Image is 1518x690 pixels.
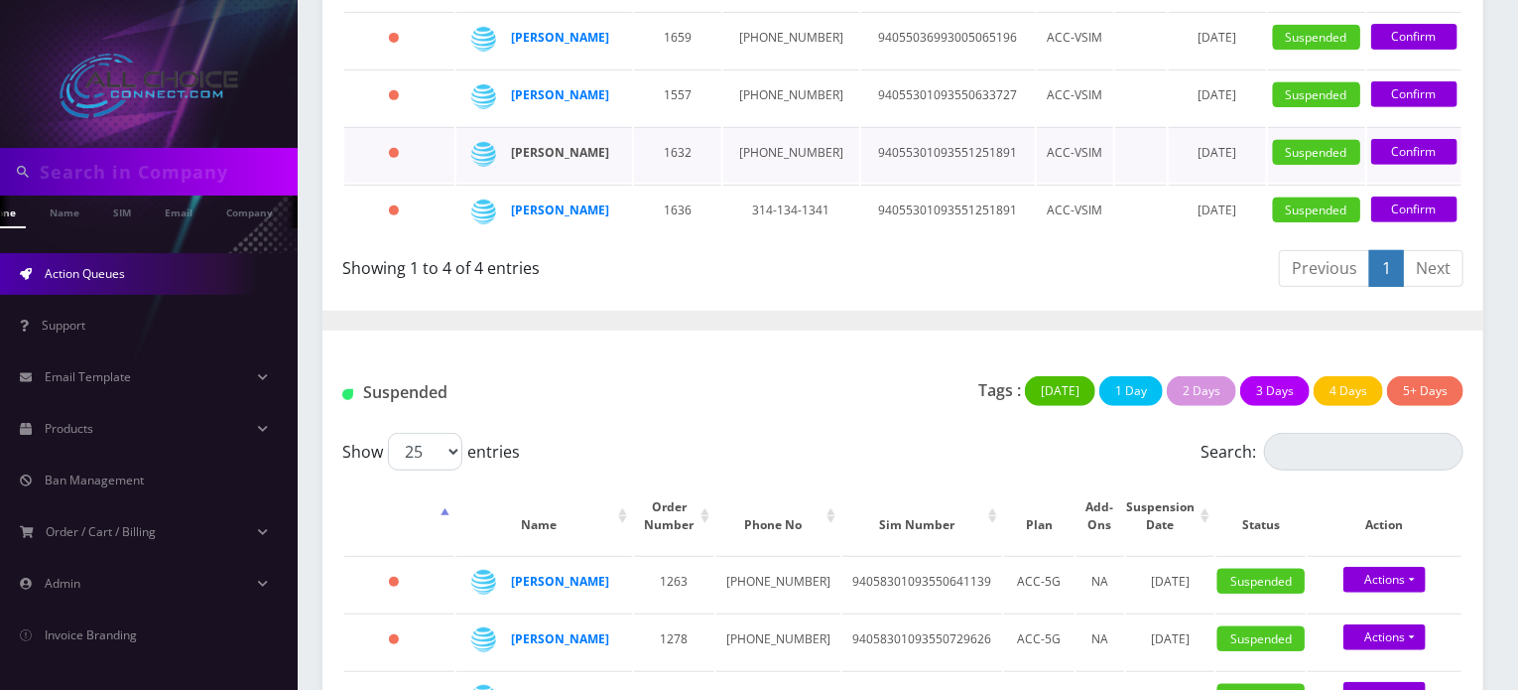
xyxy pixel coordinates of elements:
span: Suspended [1273,25,1360,50]
th: Name: activate to sort column ascending [456,479,632,554]
button: 1 Day [1099,376,1163,406]
td: ACC-VSIM [1037,69,1113,125]
td: [PHONE_NUMBER] [723,69,859,125]
div: NA [1086,567,1114,597]
th: Suspension Date: activate to sort column ascending [1126,479,1215,554]
td: 1557 [634,69,721,125]
td: 1278 [634,614,713,669]
span: Order / Cart / Billing [47,523,157,540]
a: [PERSON_NAME] [511,86,609,103]
td: [PHONE_NUMBER] [716,614,841,669]
td: 94055301093550633727 [861,69,1035,125]
td: [DATE] [1126,614,1215,669]
a: SIM [103,196,141,226]
th: Action [1308,479,1461,554]
td: ACC-5G [1004,556,1074,612]
td: 94058301093550641139 [842,556,1002,612]
label: Search: [1201,433,1463,471]
a: [PERSON_NAME] [511,630,609,647]
input: Search in Company [40,153,293,191]
span: Suspended [1273,82,1360,107]
a: 1 [1369,250,1404,287]
td: [DATE] [1169,12,1266,68]
a: Confirm [1371,197,1457,222]
div: NA [1086,624,1114,654]
td: 94058301093550729626 [842,614,1002,669]
button: 3 Days [1240,376,1310,406]
td: 1263 [634,556,713,612]
a: Previous [1279,250,1370,287]
th: : activate to sort column descending [344,479,454,554]
a: Email [155,196,202,226]
a: Confirm [1371,139,1457,165]
td: [DATE] [1126,556,1215,612]
a: [PERSON_NAME] [511,573,609,590]
span: Suspended [1217,569,1305,594]
th: Sim Number: activate to sort column ascending [842,479,1002,554]
span: Invoice Branding [45,626,137,643]
span: Email Template [45,368,131,385]
td: 314-134-1341 [723,185,859,240]
td: 1632 [634,127,721,183]
td: 94055301093551251891 [861,127,1035,183]
label: Show entries [342,433,520,471]
span: Ban Management [45,472,144,488]
td: 94055036993005065196 [861,12,1035,68]
td: 1659 [634,12,721,68]
th: Order Number: activate to sort column ascending [634,479,713,554]
th: Phone No: activate to sort column ascending [716,479,841,554]
td: ACC-VSIM [1037,127,1113,183]
td: ACC-5G [1004,614,1074,669]
span: Suspended [1217,626,1305,651]
button: 2 Days [1167,376,1236,406]
input: Search: [1264,433,1463,471]
a: Name [40,196,89,226]
a: Actions [1343,567,1426,593]
td: ACC-VSIM [1037,12,1113,68]
a: Confirm [1371,81,1457,107]
td: [DATE] [1169,127,1266,183]
select: Showentries [388,433,462,471]
p: Tags : [978,378,1021,402]
span: Action Queues [45,265,125,282]
a: [PERSON_NAME] [511,29,609,46]
img: All Choice Connect [60,54,238,118]
span: Admin [45,575,80,592]
span: Support [42,317,85,334]
td: 1636 [634,185,721,240]
span: Suspended [1273,140,1360,165]
th: Plan [1004,479,1074,554]
a: Next [1403,250,1463,287]
button: 4 Days [1314,376,1383,406]
th: Status [1216,479,1306,554]
div: Showing 1 to 4 of 4 entries [342,248,888,280]
th: Add-Ons [1076,479,1124,554]
span: Products [45,420,93,437]
td: [PHONE_NUMBER] [716,556,841,612]
a: [PERSON_NAME] [511,202,609,218]
td: ACC-VSIM [1037,185,1113,240]
td: [DATE] [1169,69,1266,125]
td: 94055301093551251891 [861,185,1035,240]
h1: Suspended [342,383,696,402]
td: [PHONE_NUMBER] [723,127,859,183]
a: [PERSON_NAME] [511,144,609,161]
a: Confirm [1371,24,1457,50]
button: [DATE] [1025,376,1095,406]
td: [DATE] [1169,185,1266,240]
button: 5+ Days [1387,376,1463,406]
a: Company [216,196,283,226]
td: [PHONE_NUMBER] [723,12,859,68]
span: Suspended [1273,198,1360,222]
a: Actions [1343,624,1426,650]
